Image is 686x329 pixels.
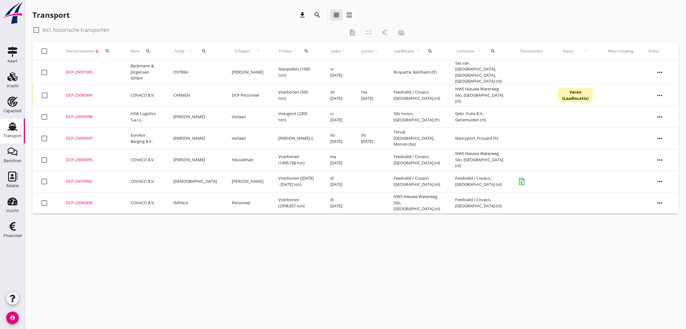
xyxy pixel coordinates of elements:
span: Laadlocatie [394,48,415,54]
td: Voerbonen (2998,857 ton) [271,192,323,214]
td: COVACO B.V. [123,171,166,192]
span: Laden [330,48,341,54]
div: Documenten [520,48,543,54]
td: Nancyport, Frouard (fr) [448,128,513,149]
i: view_headline [333,11,340,19]
td: Terval, [GEOGRAPHIC_DATA], Monsin (be) [386,128,448,149]
td: [PERSON_NAME] [166,149,224,171]
div: DCP-25090999 [66,92,116,99]
div: Varen (Laadlocatie) [558,88,593,102]
td: COVACO B.V. [123,192,166,214]
i: arrow_upward [186,49,194,54]
div: Waarschuwing [608,48,634,54]
td: CARMEN [166,85,224,106]
div: DCP-25090997 [66,135,116,142]
i: account_circle [6,312,19,324]
td: NWS Nieuwe Waterweg Silo, [GEOGRAPHIC_DATA] (nl) [448,85,513,106]
i: more_horiz [651,194,669,212]
div: Kaart [7,59,17,63]
div: DCP-25091000 [66,69,116,75]
div: DCP-25060890 [66,200,116,206]
span: Lossen [361,48,373,54]
td: DCP Personeel [224,85,271,106]
div: Inzicht [6,209,19,213]
i: more_horiz [651,108,669,126]
span: Schipper [232,48,253,54]
td: OSTREA [166,60,224,85]
td: Feedvalid / Covaco, [GEOGRAPHIC_DATA] (nl) [448,192,513,214]
div: Berichten [4,159,22,163]
td: IMPALA [166,192,224,214]
td: di [DATE] [323,192,354,214]
td: Silo Invivo, [GEOGRAPHIC_DATA] (fr) [386,106,448,128]
td: Beckmann & Jörgensen GmbH [123,60,166,85]
i: search [428,49,433,54]
i: arrow_upward [579,49,593,54]
i: search [146,49,151,54]
td: ma [DATE] [354,85,386,106]
i: arrow_upward [475,49,483,54]
td: Feedvalid / Covaco, [GEOGRAPHIC_DATA] (nl) [386,149,448,171]
td: di [DATE] [323,171,354,192]
span: Dossiernummer [66,48,94,54]
td: [PERSON_NAME] [224,60,271,85]
td: Feedvalid / Covaco, [GEOGRAPHIC_DATA] (nl) [386,171,448,192]
div: Capaciteit [3,109,22,113]
i: more_horiz [651,130,669,147]
td: Maispellets (1000 ton) [271,60,323,85]
div: Vracht [7,84,19,88]
i: search [304,49,309,54]
td: NWS Nieuwe Waterweg Silo, [GEOGRAPHIC_DATA] (nl) [448,149,513,171]
td: Roquette, Beinheim (fr) [386,60,448,85]
i: arrow_upward [415,49,421,54]
td: NWS Nieuwe Waterweg Silo, [GEOGRAPHIC_DATA] (nl) [386,192,448,214]
td: Verlaan [224,128,271,149]
span: Schip [173,48,186,54]
i: more_horiz [651,173,669,190]
td: Voerbonen (1499,738 ton) [271,149,323,171]
i: arrow_upward [374,49,379,54]
div: Relatie [6,184,19,188]
td: vr [DATE] [323,60,354,85]
td: Voerbonen (500 ton) [271,85,323,106]
td: Voergerst (2300 ton) [271,106,323,128]
div: Financieel [3,234,22,238]
span: Voerbonen ([DATE] - [DATE] ton) [278,175,314,187]
td: Gebr. Fuite B.V., Genemuiden (nl) [448,106,513,128]
div: Acties [649,48,671,54]
i: search [314,11,321,19]
td: ma [DATE] [323,149,354,171]
td: [DEMOGRAPHIC_DATA] [166,171,224,192]
span: Product [278,48,292,54]
div: Klant [131,44,158,59]
img: logo-small.a267ee39.svg [1,2,24,25]
i: more_horiz [651,64,669,81]
i: more_horiz [651,151,669,169]
i: arrow_upward [253,49,263,54]
td: [PERSON_NAME] () [271,128,323,149]
td: COVACO B.V. [123,149,166,171]
td: Feedvalid / Covaco, [GEOGRAPHIC_DATA] (nl) [386,85,448,106]
div: DCP-25090995 [66,157,116,163]
td: [PERSON_NAME] [166,128,224,149]
label: Incl. historische transporten [42,27,109,33]
td: vr [DATE] [323,106,354,128]
span: Status [558,48,578,54]
td: Personeel [224,192,271,214]
i: arrow_downward [94,49,99,54]
td: Sas van [GEOGRAPHIC_DATA], [GEOGRAPHIC_DATA], [GEOGRAPHIC_DATA] (nl) [448,60,513,85]
td: do [DATE] [323,128,354,149]
div: DCP-25070962 [66,178,116,185]
span: Loslocatie [455,48,475,54]
i: download [299,11,306,19]
i: arrow_upward [341,49,346,54]
td: COVACO B.V. [123,85,166,106]
td: do [DATE] [354,128,386,149]
td: Feedvalid / Covaco, [GEOGRAPHIC_DATA] (nl) [448,171,513,192]
td: do [DATE] [323,85,354,106]
td: HGK Logistics S.a.r.L. [123,106,166,128]
i: arrow_upward [292,49,298,54]
div: DCP-25090998 [66,114,116,120]
td: Verlaan [224,106,271,128]
td: [PERSON_NAME] [224,171,271,192]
